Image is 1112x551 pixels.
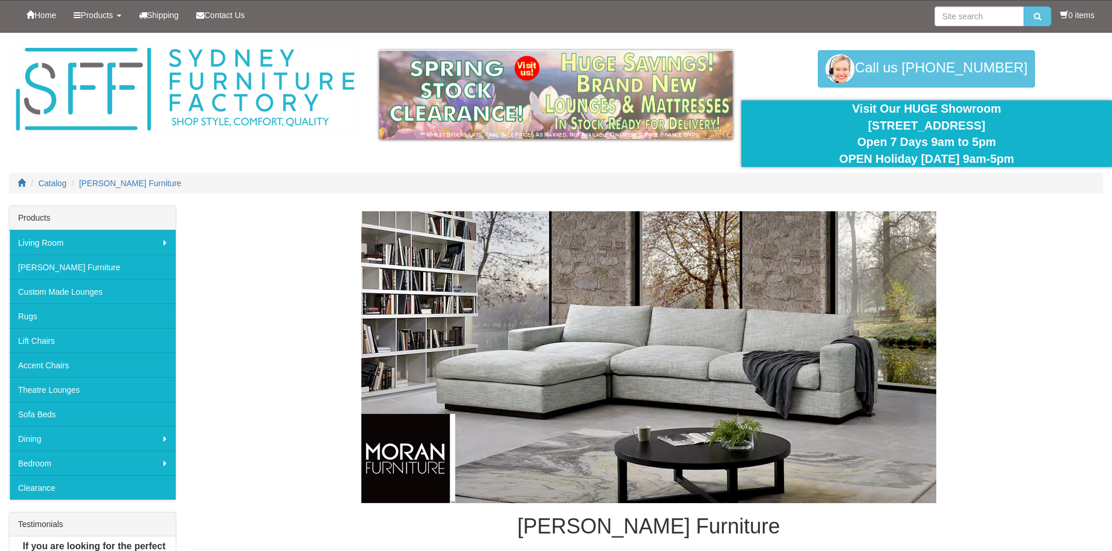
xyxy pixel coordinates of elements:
[147,11,179,20] span: Shipping
[9,254,176,279] a: [PERSON_NAME] Furniture
[9,328,176,353] a: Lift Chairs
[79,179,182,188] a: [PERSON_NAME] Furniture
[9,426,176,451] a: Dining
[9,377,176,402] a: Theatre Lounges
[65,1,130,30] a: Products
[9,304,176,328] a: Rugs
[204,11,245,20] span: Contact Us
[9,230,176,254] a: Living Room
[379,50,733,139] img: spring-sale.gif
[9,206,176,230] div: Products
[9,512,176,536] div: Testimonials
[361,211,936,503] img: Moran Furniture
[1060,9,1094,21] li: 0 items
[81,11,113,20] span: Products
[9,279,176,304] a: Custom Made Lounges
[194,515,1103,538] h1: [PERSON_NAME] Furniture
[9,451,176,475] a: Bedroom
[935,6,1024,26] input: Site search
[9,353,176,377] a: Accent Chairs
[9,402,176,426] a: Sofa Beds
[10,44,360,135] img: Sydney Furniture Factory
[18,1,65,30] a: Home
[9,475,176,500] a: Clearance
[39,179,67,188] a: Catalog
[187,1,253,30] a: Contact Us
[750,100,1103,167] div: Visit Our HUGE Showroom [STREET_ADDRESS] Open 7 Days 9am to 5pm OPEN Holiday [DATE] 9am-5pm
[34,11,56,20] span: Home
[130,1,188,30] a: Shipping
